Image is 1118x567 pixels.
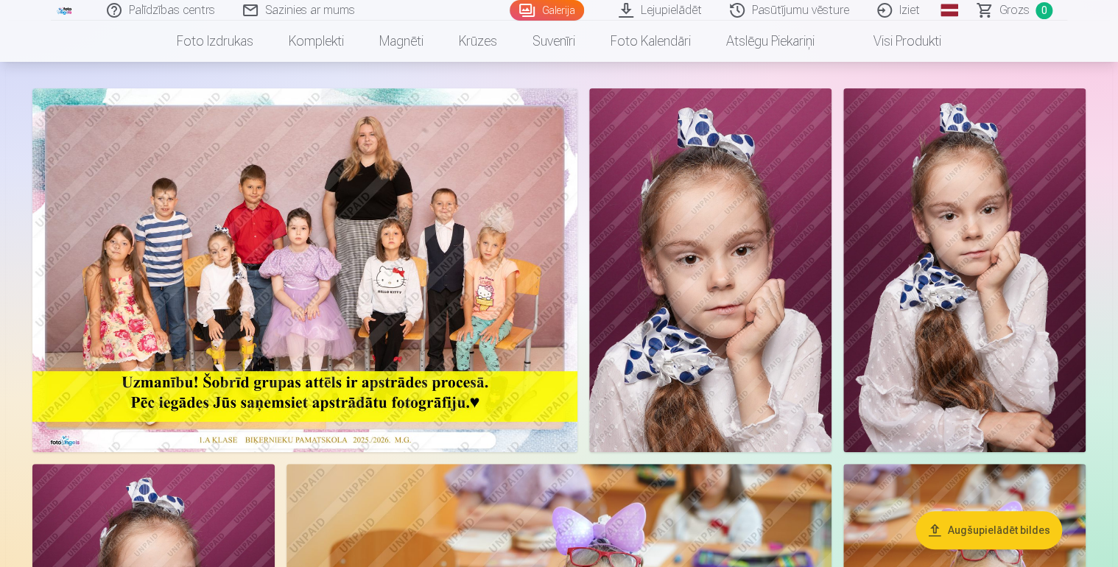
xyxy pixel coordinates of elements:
[159,21,271,62] a: Foto izdrukas
[709,21,832,62] a: Atslēgu piekariņi
[915,511,1062,549] button: Augšupielādēt bildes
[1036,2,1052,19] span: 0
[57,6,73,15] img: /fa1
[832,21,959,62] a: Visi produkti
[362,21,441,62] a: Magnēti
[593,21,709,62] a: Foto kalendāri
[515,21,593,62] a: Suvenīri
[271,21,362,62] a: Komplekti
[999,1,1030,19] span: Grozs
[441,21,515,62] a: Krūzes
